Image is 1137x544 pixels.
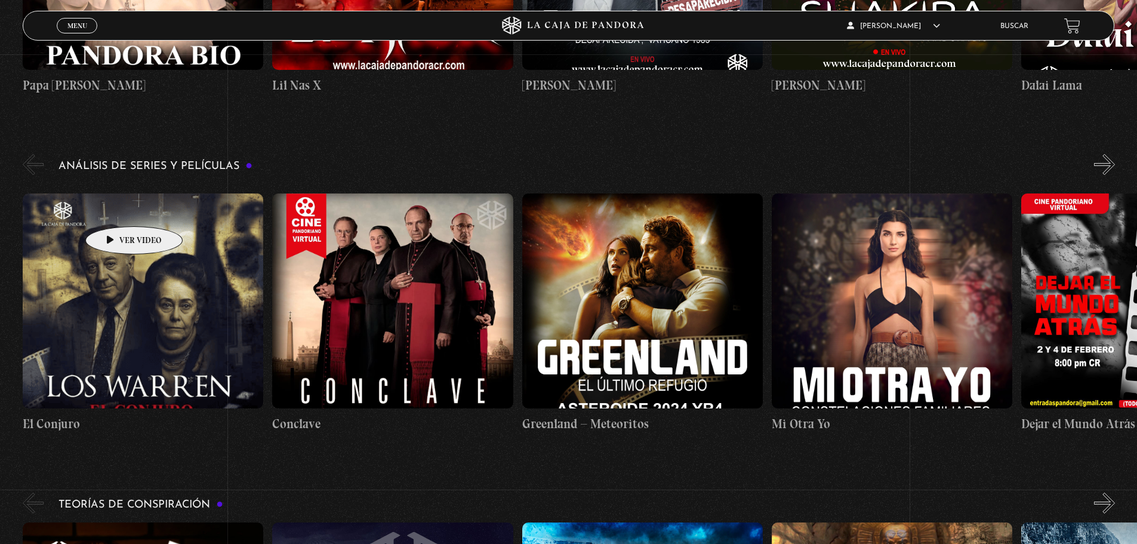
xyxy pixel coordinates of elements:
[23,154,44,175] button: Previous
[63,32,91,41] span: Cerrar
[23,414,263,434] h4: El Conjuro
[847,23,940,30] span: [PERSON_NAME]
[23,493,44,514] button: Previous
[67,22,87,29] span: Menu
[1094,154,1115,175] button: Next
[272,184,513,442] a: Conclave
[1064,18,1080,34] a: View your shopping cart
[272,414,513,434] h4: Conclave
[772,414,1012,434] h4: Mi Otra Yo
[522,76,763,95] h4: [PERSON_NAME]
[1000,23,1028,30] a: Buscar
[772,76,1012,95] h4: [PERSON_NAME]
[272,76,513,95] h4: Lil Nas X
[1094,493,1115,514] button: Next
[58,161,252,172] h3: Análisis de series y películas
[522,184,763,442] a: Greenland – Meteoritos
[23,184,263,442] a: El Conjuro
[58,499,223,511] h3: Teorías de Conspiración
[23,76,263,95] h4: Papa [PERSON_NAME]
[522,414,763,434] h4: Greenland – Meteoritos
[772,184,1012,442] a: Mi Otra Yo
